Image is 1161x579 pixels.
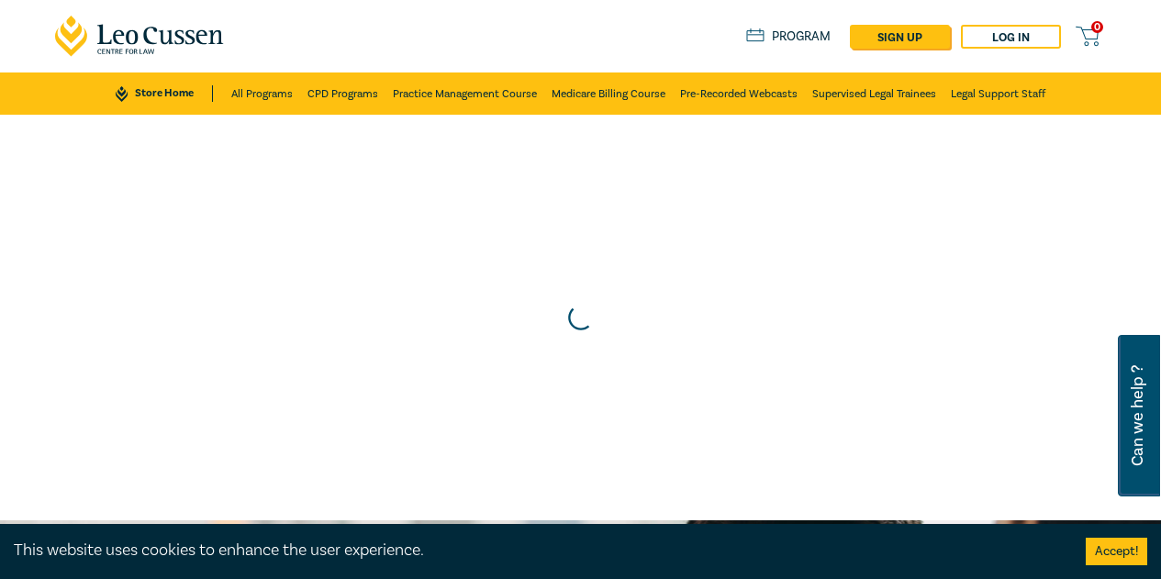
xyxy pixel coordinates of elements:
[1086,538,1147,565] button: Accept cookies
[850,25,950,49] a: sign up
[1091,21,1103,33] span: 0
[951,72,1045,115] a: Legal Support Staff
[14,539,1058,562] div: This website uses cookies to enhance the user experience.
[231,72,293,115] a: All Programs
[812,72,936,115] a: Supervised Legal Trainees
[307,72,378,115] a: CPD Programs
[1129,346,1146,485] span: Can we help ?
[961,25,1061,49] a: Log in
[746,28,832,45] a: Program
[680,72,798,115] a: Pre-Recorded Webcasts
[116,85,212,102] a: Store Home
[552,72,665,115] a: Medicare Billing Course
[393,72,537,115] a: Practice Management Course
